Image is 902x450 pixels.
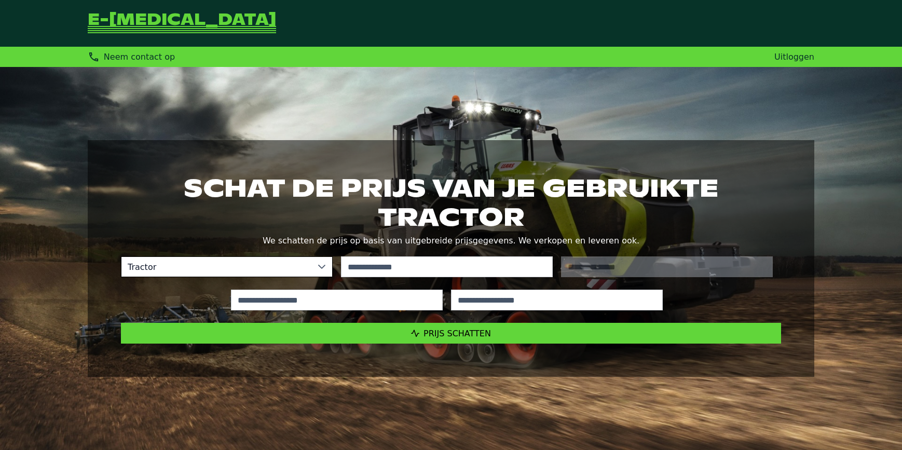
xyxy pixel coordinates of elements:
span: Neem contact op [104,52,175,62]
a: Terug naar de startpagina [88,12,276,34]
p: We schatten de prijs op basis van uitgebreide prijsgegevens. We verkopen en leveren ook. [121,234,781,248]
a: Uitloggen [774,52,814,62]
span: Tractor [121,257,311,277]
span: Prijs schatten [423,329,491,338]
h1: Schat de prijs van je gebruikte tractor [121,173,781,231]
button: Prijs schatten [121,323,781,344]
div: Neem contact op [88,51,175,63]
